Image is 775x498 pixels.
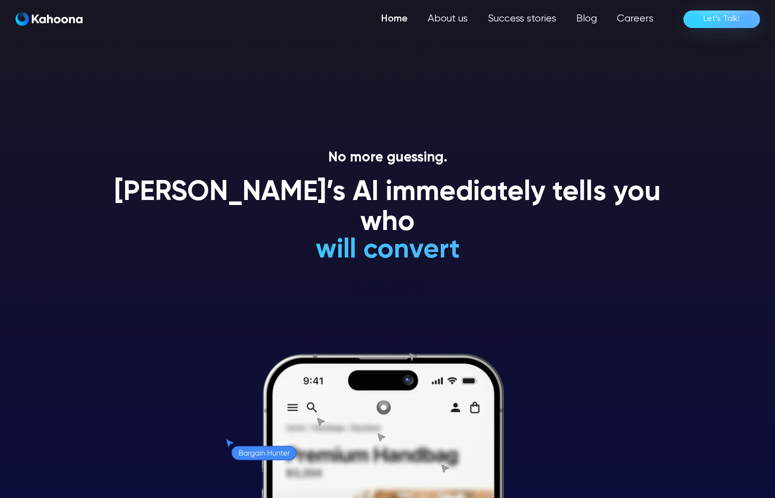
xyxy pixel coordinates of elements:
div: Let’s Talk! [703,11,740,27]
h1: is a loyal customer [240,236,535,265]
a: Home [371,9,418,29]
a: Blog [566,9,607,29]
a: Let’s Talk! [683,10,760,28]
h1: [PERSON_NAME]’s AI immediately tells you who [103,178,673,237]
h1: will convert [240,265,535,295]
a: Kahoona logo blackKahoona logo white [16,12,83,26]
p: No more guessing. [103,149,673,166]
img: Kahoona logo white [16,12,83,26]
a: About us [418,9,478,29]
a: Success stories [478,9,566,29]
a: Careers [607,9,663,29]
